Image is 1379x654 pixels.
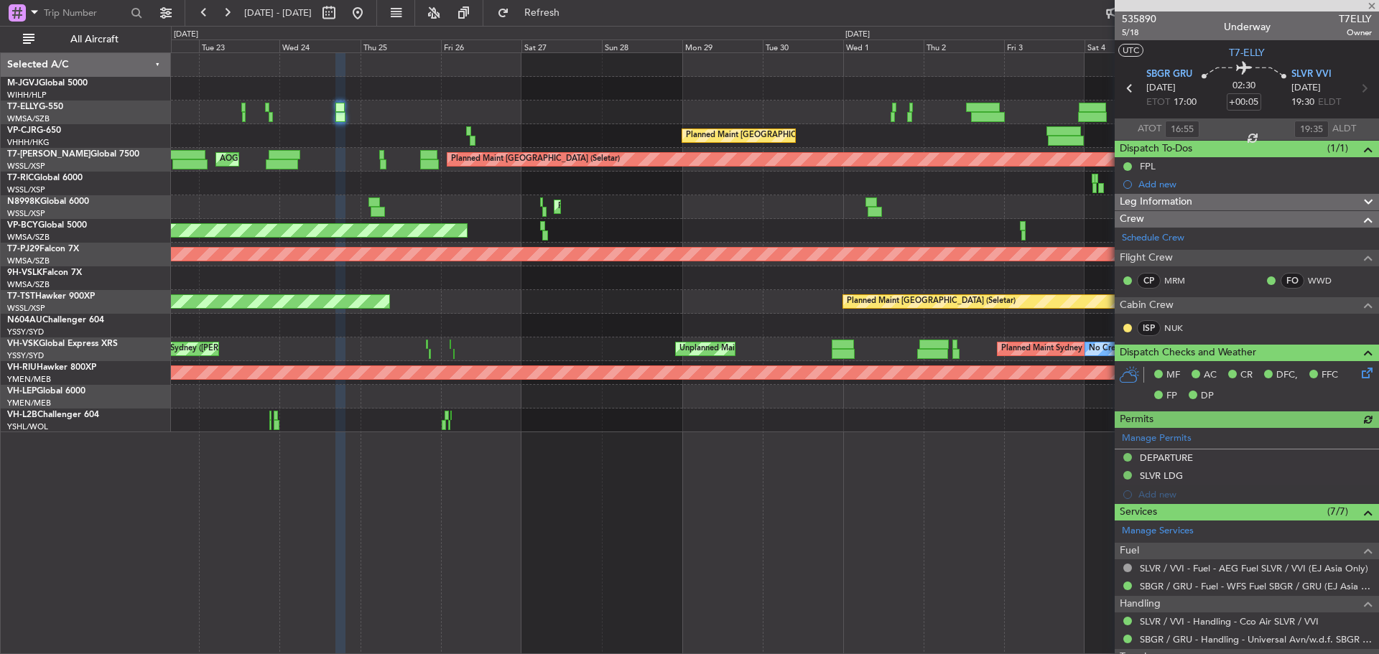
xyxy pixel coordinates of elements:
[1204,368,1217,383] span: AC
[1291,67,1332,82] span: SLVR VVI
[1146,67,1192,82] span: SBGR GRU
[1164,322,1197,335] a: NUK
[199,39,279,52] div: Tue 23
[441,39,521,52] div: Fri 26
[491,1,577,24] button: Refresh
[1122,231,1184,246] a: Schedule Crew
[1138,122,1161,136] span: ATOT
[7,363,37,372] span: VH-RIU
[1318,95,1341,110] span: ELDT
[521,39,602,52] div: Sat 27
[7,268,82,277] a: 9H-VSLKFalcon 7X
[1164,274,1197,287] a: MRM
[1322,368,1338,383] span: FFC
[1089,338,1122,360] div: No Crew
[845,29,870,41] div: [DATE]
[602,39,682,52] div: Sun 28
[7,150,90,159] span: T7-[PERSON_NAME]
[7,126,37,135] span: VP-CJR
[1120,194,1192,210] span: Leg Information
[1332,122,1356,136] span: ALDT
[44,2,126,24] input: Trip Number
[1140,562,1368,574] a: SLVR / VVI - Fuel - AEG Fuel SLVR / VVI (EJ Asia Only)
[512,8,572,18] span: Refresh
[7,232,50,243] a: WMSA/SZB
[7,137,50,148] a: VHHH/HKG
[1339,11,1372,27] span: T7ELLY
[7,245,40,253] span: T7-PJ29
[1224,19,1271,34] div: Underway
[1004,39,1085,52] div: Fri 3
[1120,543,1139,559] span: Fuel
[7,340,118,348] a: VH-VSKGlobal Express XRS
[1201,389,1214,403] span: DP
[1120,297,1174,314] span: Cabin Crew
[1232,79,1255,93] span: 02:30
[7,90,47,101] a: WIHH/HLP
[7,303,45,314] a: WSSL/XSP
[7,256,50,266] a: WMSA/SZB
[7,327,44,337] a: YSSY/SYD
[16,28,156,51] button: All Aircraft
[1137,320,1161,336] div: ISP
[7,184,45,195] a: WSSL/XSP
[7,292,95,301] a: T7-TSTHawker 900XP
[37,34,152,45] span: All Aircraft
[7,221,38,230] span: VP-BCY
[1146,95,1170,110] span: ETOT
[1120,250,1173,266] span: Flight Crew
[7,161,45,172] a: WSSL/XSP
[1085,39,1165,52] div: Sat 4
[924,39,1004,52] div: Thu 2
[7,126,61,135] a: VP-CJRG-650
[1291,81,1321,95] span: [DATE]
[1146,81,1176,95] span: [DATE]
[1240,368,1253,383] span: CR
[7,197,89,206] a: N8998KGlobal 6000
[1166,389,1177,403] span: FP
[116,338,282,360] div: Planned Maint Sydney ([PERSON_NAME] Intl)
[1291,95,1314,110] span: 19:30
[7,197,40,206] span: N8998K
[686,125,926,146] div: Planned Maint [GEOGRAPHIC_DATA] ([GEOGRAPHIC_DATA] Intl)
[7,350,44,361] a: YSSY/SYD
[1140,580,1372,592] a: SBGR / GRU - Fuel - WFS Fuel SBGR / GRU (EJ Asia Only)
[1140,160,1156,172] div: FPL
[7,340,39,348] span: VH-VSK
[1122,524,1194,538] a: Manage Services
[7,113,50,124] a: WMSA/SZB
[1339,27,1372,39] span: Owner
[1174,95,1197,110] span: 17:00
[7,411,99,419] a: VH-L2BChallenger 604
[1138,178,1372,190] div: Add new
[7,150,139,159] a: T7-[PERSON_NAME]Global 7500
[7,316,104,324] a: N604AUChallenger 604
[679,338,856,360] div: Unplanned Maint Sydney ([PERSON_NAME] Intl)
[451,149,620,170] div: Planned Maint [GEOGRAPHIC_DATA] (Seletar)
[1308,274,1340,287] a: WWD
[7,398,51,408] a: YMEN/MEB
[843,39,924,52] div: Wed 1
[7,103,63,111] a: T7-ELLYG-550
[7,174,34,182] span: T7-RIC
[7,387,37,396] span: VH-LEP
[361,39,441,52] div: Thu 25
[7,79,88,88] a: M-JGVJGlobal 5000
[174,29,198,41] div: [DATE]
[558,196,798,218] div: Planned Maint [GEOGRAPHIC_DATA] ([GEOGRAPHIC_DATA] Intl)
[847,291,1016,312] div: Planned Maint [GEOGRAPHIC_DATA] (Seletar)
[7,363,96,372] a: VH-RIUHawker 800XP
[1120,345,1256,361] span: Dispatch Checks and Weather
[220,149,381,170] div: AOG Maint London ([GEOGRAPHIC_DATA])
[763,39,843,52] div: Tue 30
[7,374,51,385] a: YMEN/MEB
[7,279,50,290] a: WMSA/SZB
[279,39,360,52] div: Wed 24
[7,79,39,88] span: M-JGVJ
[244,6,312,19] span: [DATE] - [DATE]
[7,221,87,230] a: VP-BCYGlobal 5000
[7,174,83,182] a: T7-RICGlobal 6000
[1120,504,1157,520] span: Services
[1140,615,1319,627] a: SLVR / VVI - Handling - Cco Air SLVR / VVI
[1120,211,1144,228] span: Crew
